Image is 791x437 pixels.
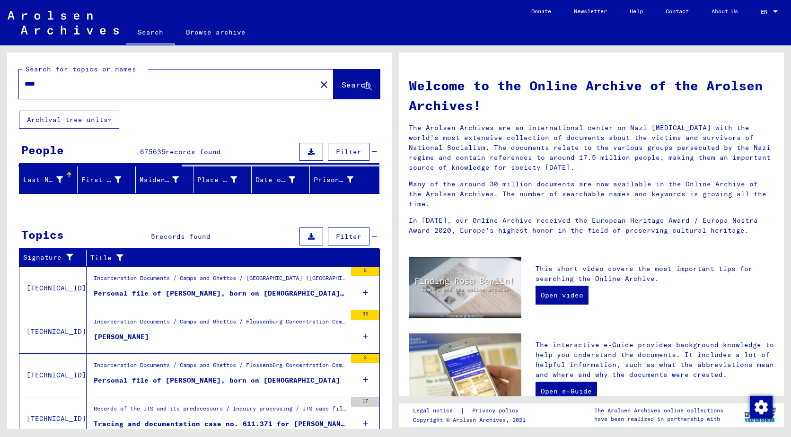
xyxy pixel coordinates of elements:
div: Signature [23,253,74,262]
span: 675635 [140,148,166,156]
mat-header-cell: Maiden Name [136,166,194,193]
span: Filter [336,232,361,241]
div: 35 [351,310,379,320]
img: Change consent [750,396,773,419]
img: Arolsen_neg.svg [8,11,119,35]
p: The Arolsen Archives are an international center on Nazi [MEDICAL_DATA] with the world’s most ext... [409,123,774,173]
div: Change consent [749,395,772,418]
div: 17 [351,397,379,407]
button: Archival tree units [19,111,119,129]
div: Last Name [23,175,63,185]
td: [TECHNICAL_ID] [19,310,87,353]
mat-label: Search for topics or names [26,65,136,73]
img: yv_logo.png [742,403,778,427]
div: Prisoner # [314,175,353,185]
span: records found [166,148,221,156]
p: have been realized in partnership with [594,415,723,423]
p: The Arolsen Archives online collections [594,406,723,415]
h1: Welcome to the Online Archive of the Arolsen Archives! [409,76,774,115]
a: Open video [536,286,589,305]
mat-header-cell: First Name [78,166,136,193]
div: Prisoner # [314,172,368,187]
div: Records of the ITS and its predecessors / Inquiry processing / ITS case files as of 1947 / Reposi... [94,404,346,418]
div: Personal file of [PERSON_NAME], born on [DEMOGRAPHIC_DATA] [94,376,340,385]
div: People [21,141,64,158]
div: Last Name [23,172,77,187]
div: Date of Birth [255,175,295,185]
mat-header-cell: Last Name [19,166,78,193]
div: | [413,406,530,416]
a: Legal notice [413,406,460,416]
button: Filter [328,143,369,161]
div: First Name [81,175,121,185]
button: Clear [315,75,334,94]
mat-icon: close [318,79,330,90]
div: Maiden Name [140,175,179,185]
div: Signature [23,250,86,265]
img: eguide.jpg [409,333,521,409]
p: This short video covers the most important tips for searching the Online Archive. [536,264,774,284]
mat-header-cell: Date of Birth [252,166,310,193]
div: Maiden Name [140,172,193,187]
p: The interactive e-Guide provides background knowledge to help you understand the documents. It in... [536,340,774,380]
div: Place of Birth [197,172,251,187]
div: [PERSON_NAME] [94,332,149,342]
p: Many of the around 30 million documents are now available in the Online Archive of the Arolsen Ar... [409,179,774,209]
button: Search [334,70,380,99]
a: Privacy policy [465,406,530,416]
span: Filter [336,148,361,156]
span: records found [155,232,211,241]
div: Title [90,253,356,263]
div: Place of Birth [197,175,237,185]
div: 2 [351,354,379,363]
a: Browse archive [175,21,257,44]
div: Date of Birth [255,172,309,187]
td: [TECHNICAL_ID] [19,266,87,310]
p: In [DATE], our Online Archive received the European Heritage Award / Europa Nostra Award 2020, Eu... [409,216,774,236]
div: Incarceration Documents / Camps and Ghettos / Flossenbürg Concentration Camp / Individual Documen... [94,317,346,331]
div: 5 [351,267,379,276]
div: First Name [81,172,135,187]
span: EN [761,9,771,15]
div: Personal file of [PERSON_NAME], born on [DEMOGRAPHIC_DATA], born in [GEOGRAPHIC_DATA] [94,288,346,298]
span: 5 [151,232,155,241]
mat-header-cell: Place of Birth [193,166,252,193]
mat-header-cell: Prisoner # [310,166,379,193]
div: Tracing and documentation case no. 611.371 for [PERSON_NAME] born [DEMOGRAPHIC_DATA] [94,419,346,429]
td: [TECHNICAL_ID] [19,353,87,397]
a: Search [126,21,175,45]
div: Incarceration Documents / Camps and Ghettos / [GEOGRAPHIC_DATA] ([GEOGRAPHIC_DATA]) Concentration... [94,274,346,287]
span: Search [342,80,370,89]
button: Filter [328,227,369,245]
div: Topics [21,226,64,243]
a: Open e-Guide [536,382,597,401]
img: video.jpg [409,257,521,318]
div: Incarceration Documents / Camps and Ghettos / Flossenbürg Concentration Camp / Individual Documen... [94,361,346,374]
div: Title [90,250,368,265]
p: Copyright © Arolsen Archives, 2021 [413,416,530,424]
